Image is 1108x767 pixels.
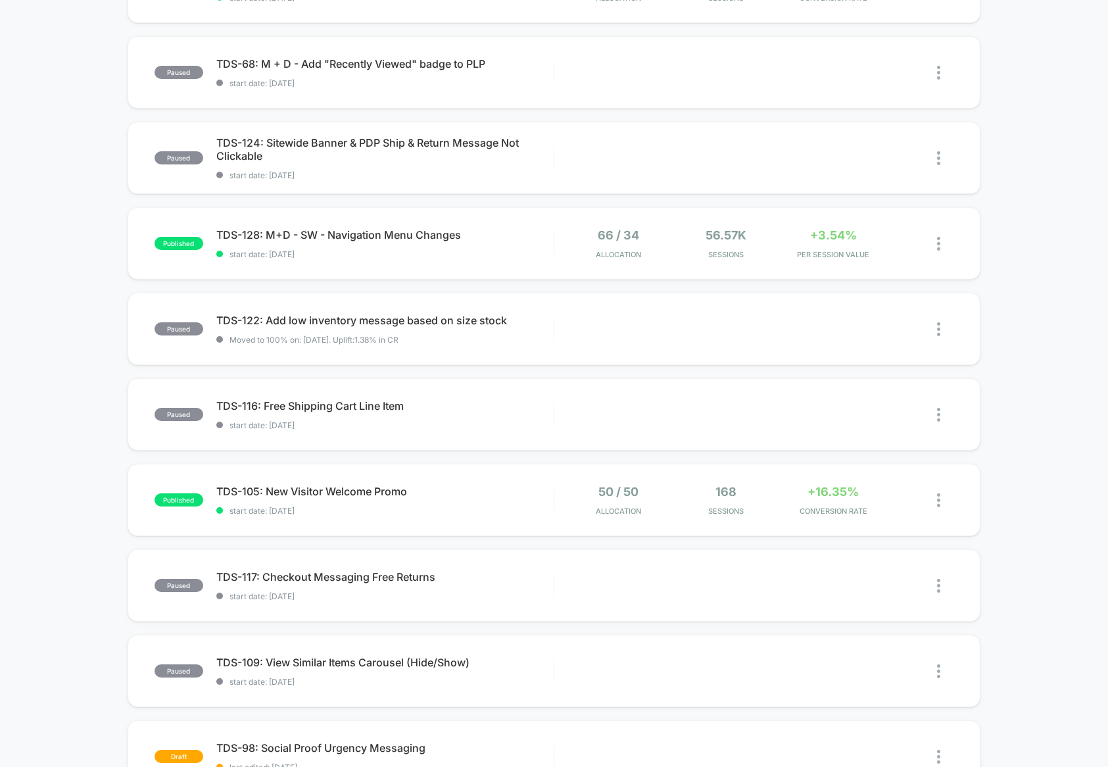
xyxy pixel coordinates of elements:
span: Sessions [675,250,777,259]
span: +3.54% [810,228,857,242]
span: start date: [DATE] [216,591,554,601]
span: 50 / 50 [598,485,638,499]
span: 66 / 34 [598,228,639,242]
span: TDS-116: Free Shipping Cart Line Item [216,399,554,412]
span: published [155,493,203,507]
span: paused [155,66,203,79]
img: close [937,750,940,764]
span: start date: [DATE] [216,78,554,88]
span: start date: [DATE] [216,170,554,180]
span: paused [155,664,203,678]
span: paused [155,151,203,164]
span: TDS-68: M + D - Add "Recently Viewed" badge to PLP [216,57,554,70]
span: start date: [DATE] [216,249,554,259]
img: close [937,664,940,678]
img: close [937,322,940,336]
span: published [155,237,203,250]
span: PER SESSION VALUE [783,250,884,259]
img: close [937,408,940,422]
span: draft [155,750,203,763]
span: +16.35% [807,485,859,499]
img: close [937,237,940,251]
span: TDS-98: Social Proof Urgency Messaging [216,741,554,755]
span: Moved to 100% on: [DATE] . Uplift: 1.38% in CR [229,335,398,345]
span: TDS-124: Sitewide Banner & PDP Ship & Return Message Not Clickable [216,136,554,162]
img: close [937,493,940,507]
span: TDS-109: View Similar Items Carousel (Hide/Show) [216,656,554,669]
span: Allocation [596,507,641,516]
span: TDS-122: Add low inventory message based on size stock [216,314,554,327]
span: start date: [DATE] [216,677,554,687]
span: start date: [DATE] [216,506,554,516]
span: TDS-105: New Visitor Welcome Promo [216,485,554,498]
span: CONVERSION RATE [783,507,884,516]
span: Allocation [596,250,641,259]
span: TDS-128: M+D - SW - Navigation Menu Changes [216,228,554,241]
span: paused [155,322,203,335]
span: paused [155,408,203,421]
span: 56.57k [706,228,746,242]
span: TDS-117: Checkout Messaging Free Returns [216,570,554,583]
img: close [937,66,940,80]
span: 168 [715,485,736,499]
span: start date: [DATE] [216,420,554,430]
span: paused [155,579,203,592]
span: Sessions [675,507,777,516]
img: close [937,579,940,593]
img: close [937,151,940,165]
